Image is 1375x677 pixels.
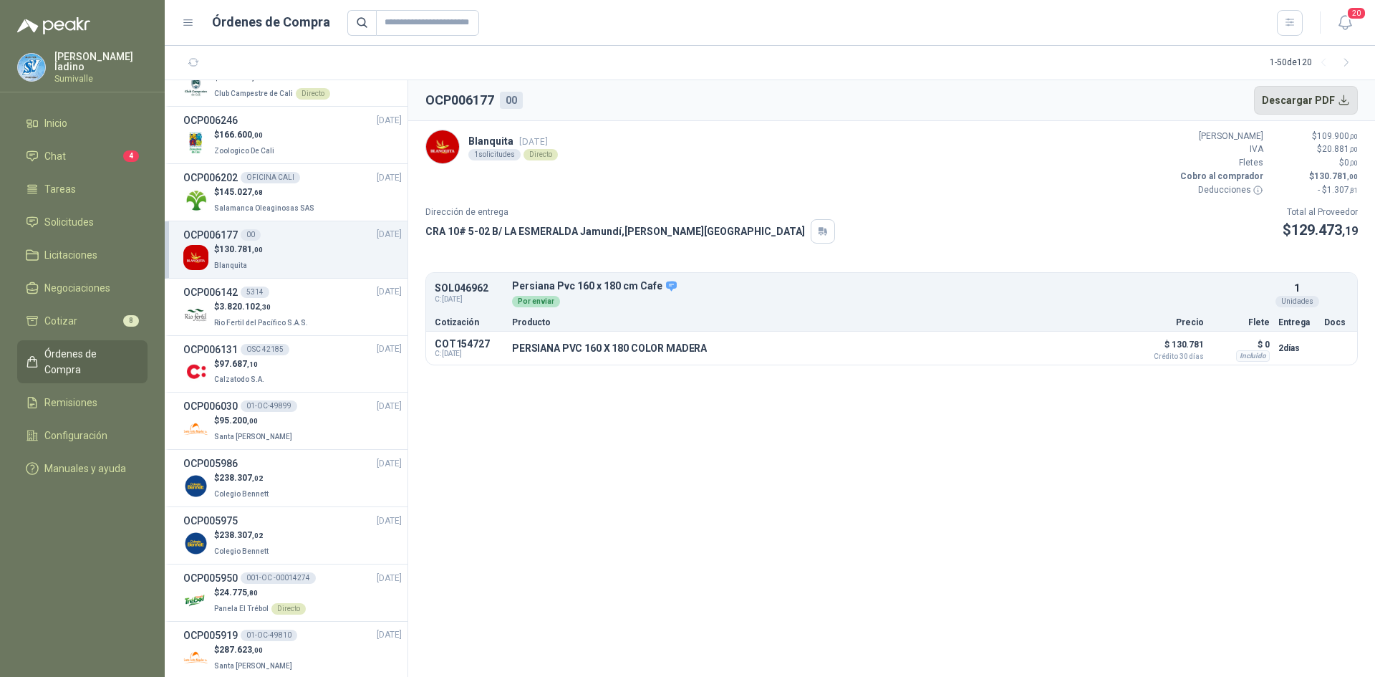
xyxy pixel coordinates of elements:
[1349,145,1358,153] span: ,00
[1349,133,1358,140] span: ,00
[1278,318,1316,327] p: Entrega
[377,171,402,185] span: [DATE]
[183,645,208,671] img: Company Logo
[1332,10,1358,36] button: 20
[17,340,148,383] a: Órdenes de Compra
[468,133,558,149] p: Blanquita
[377,285,402,299] span: [DATE]
[183,227,238,243] h3: OCP006177
[512,296,560,307] div: Por enviar
[214,147,274,155] span: Zoologico De Cali
[214,261,247,269] span: Blanquita
[214,605,269,613] span: Panela El Trébol
[1272,183,1358,197] p: - $
[17,110,148,137] a: Inicio
[183,342,238,357] h3: OCP006131
[252,646,263,654] span: ,00
[1317,131,1358,141] span: 109.900
[183,112,402,158] a: OCP006246[DATE] Company Logo$166.600,00Zoologico De Cali
[252,474,263,482] span: ,02
[183,302,208,327] img: Company Logo
[17,274,148,302] a: Negociaciones
[214,490,269,498] span: Colegio Bennett
[44,461,126,476] span: Manuales y ayuda
[1278,340,1316,357] p: 2 días
[1236,350,1270,362] div: Incluido
[183,170,402,215] a: OCP006202OFICINA CALI[DATE] Company Logo$145.027,68Salamanca Oleaginosas SAS
[1324,318,1349,327] p: Docs
[183,416,208,441] img: Company Logo
[252,246,263,254] span: ,00
[219,130,263,140] span: 166.600
[1272,170,1358,183] p: $
[296,88,330,100] div: Directo
[1349,159,1358,167] span: ,00
[241,572,316,584] div: 001-OC -00014274
[512,342,707,354] p: PERSIANA PVC 160 X 180 COLOR MADERA
[54,52,148,72] p: [PERSON_NAME] ladino
[1177,156,1263,170] p: Fletes
[183,73,208,98] img: Company Logo
[425,90,494,110] h2: OCP006177
[44,395,97,410] span: Remisiones
[1254,86,1359,115] button: Descargar PDF
[183,398,238,414] h3: OCP006030
[241,229,261,241] div: 00
[1294,280,1300,296] p: 1
[1283,206,1358,219] p: Total al Proveedor
[18,54,45,81] img: Company Logo
[44,181,76,197] span: Tareas
[1270,52,1358,75] div: 1 - 50 de 120
[377,114,402,128] span: [DATE]
[252,532,263,539] span: ,02
[512,318,1124,327] p: Producto
[435,338,503,350] p: COT154727
[1344,158,1358,168] span: 0
[183,188,208,213] img: Company Logo
[17,455,148,482] a: Manuales y ayuda
[425,224,805,239] p: CRA 10# 5-02 B/ LA ESMERALDA Jamundí , [PERSON_NAME][GEOGRAPHIC_DATA]
[219,244,263,254] span: 130.781
[252,131,263,139] span: ,00
[214,414,295,428] p: $
[468,149,521,160] div: 1 solicitudes
[183,284,402,330] a: OCP0061425314[DATE] Company Logo$3.820.102,30Rio Fertil del Pacífico S.A.S.
[214,300,311,314] p: $
[214,204,314,212] span: Salamanca Oleaginosas SAS
[183,513,402,558] a: OCP005975[DATE] Company Logo$238.307,02Colegio Bennett
[247,417,258,425] span: ,00
[252,188,263,196] span: ,68
[17,241,148,269] a: Licitaciones
[183,456,402,501] a: OCP005986[DATE] Company Logo$238.307,02Colegio Bennett
[219,187,263,197] span: 145.027
[214,319,308,327] span: Rio Fertil del Pacífico S.A.S.
[1177,130,1263,143] p: [PERSON_NAME]
[219,473,263,483] span: 238.307
[377,514,402,528] span: [DATE]
[1322,144,1358,154] span: 20.881
[426,130,459,163] img: Company Logo
[377,400,402,413] span: [DATE]
[241,172,300,183] div: OFICINA CALI
[1283,219,1358,241] p: $
[17,389,148,416] a: Remisiones
[1314,171,1358,181] span: 130.781
[241,287,269,298] div: 5314
[1291,221,1358,239] span: 129.473
[214,529,271,542] p: $
[1132,318,1204,327] p: Precio
[219,645,263,655] span: 287.623
[183,513,238,529] h3: OCP005975
[214,643,295,657] p: $
[17,208,148,236] a: Solicitudes
[512,280,1270,293] p: Persiana Pvc 160 x 180 cm Cafe
[377,457,402,471] span: [DATE]
[1342,224,1358,238] span: ,19
[219,416,258,426] span: 95.200
[260,303,271,311] span: ,30
[17,176,148,203] a: Tareas
[214,128,277,142] p: $
[183,359,208,384] img: Company Logo
[241,344,289,355] div: OSC 42185
[1275,296,1319,307] div: Unidades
